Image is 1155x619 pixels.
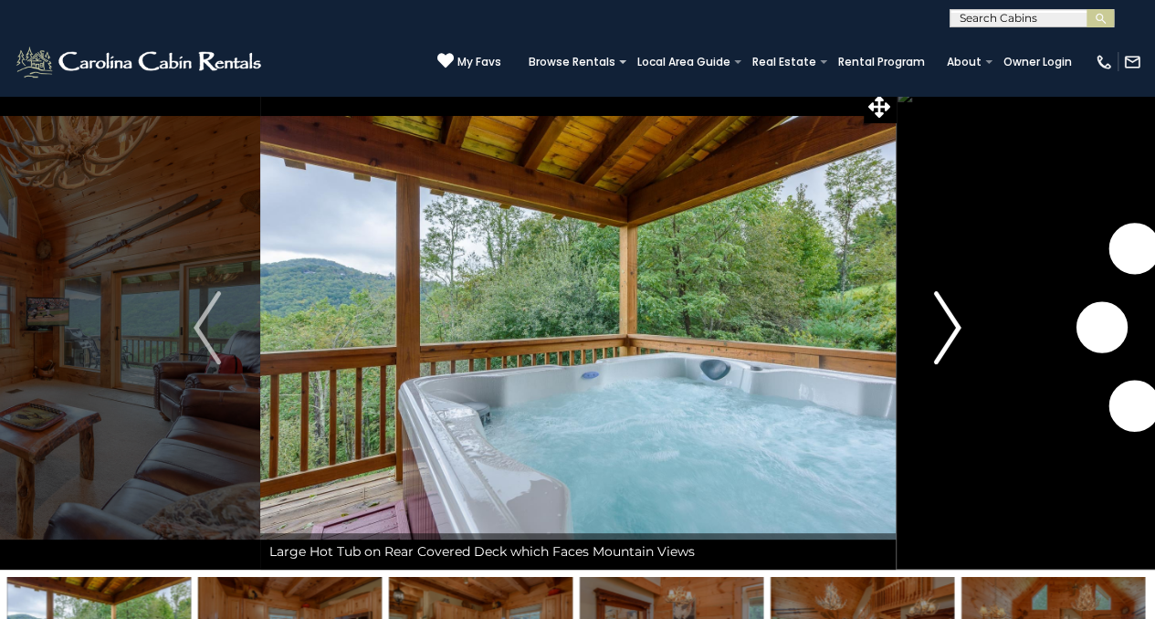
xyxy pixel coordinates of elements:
div: Large Hot Tub on Rear Covered Deck which Faces Mountain Views [260,533,896,570]
a: My Favs [437,52,501,71]
span: My Favs [457,54,501,70]
img: mail-regular-white.png [1123,53,1141,71]
a: Owner Login [994,49,1081,75]
a: About [938,49,991,75]
a: Local Area Guide [628,49,740,75]
img: arrow [194,291,221,364]
img: arrow [934,291,961,364]
a: Rental Program [829,49,934,75]
button: Next [895,86,1000,570]
img: phone-regular-white.png [1095,53,1113,71]
a: Browse Rentals [520,49,625,75]
img: White-1-2.png [14,44,267,80]
button: Previous [155,86,260,570]
a: Real Estate [743,49,825,75]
